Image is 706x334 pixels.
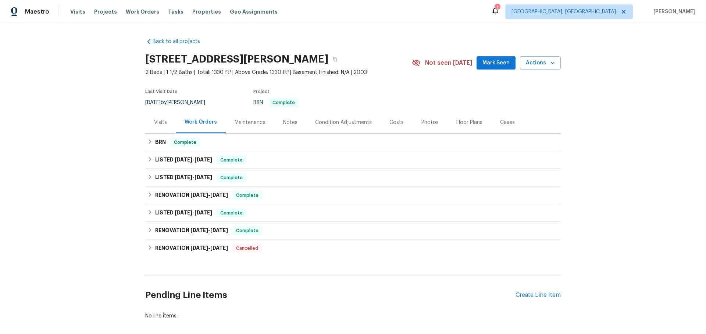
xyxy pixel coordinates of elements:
h6: BRN [155,138,166,147]
span: Actions [526,58,555,68]
span: Complete [171,139,199,146]
span: [DATE] [195,157,212,162]
div: Cases [500,119,515,126]
span: Mark Seen [482,58,510,68]
span: Project [253,89,270,94]
span: [DATE] [210,245,228,251]
div: Photos [421,119,439,126]
h6: RENOVATION [155,244,228,253]
span: - [175,157,212,162]
span: Maestro [25,8,49,15]
span: - [190,245,228,251]
button: Copy Address [328,53,342,66]
span: [DATE] [195,175,212,180]
span: [DATE] [145,100,161,105]
span: - [190,228,228,233]
span: - [175,210,212,215]
span: [DATE] [190,192,208,198]
div: Work Orders [185,118,217,126]
h6: LISTED [155,173,212,182]
span: Complete [217,156,246,164]
span: Last Visit Date [145,89,178,94]
h2: Pending Line Items [145,278,516,312]
h6: RENOVATION [155,191,228,200]
div: Maintenance [235,119,265,126]
div: LISTED [DATE]-[DATE]Complete [145,151,561,169]
span: 2 Beds | 1 1/2 Baths | Total: 1330 ft² | Above Grade: 1330 ft² | Basement Finished: N/A | 2003 [145,69,412,76]
span: [GEOGRAPHIC_DATA], [GEOGRAPHIC_DATA] [511,8,616,15]
span: Complete [217,174,246,181]
span: Geo Assignments [230,8,278,15]
span: Visits [70,8,85,15]
h6: LISTED [155,156,212,164]
div: BRN Complete [145,134,561,151]
span: [PERSON_NAME] [650,8,695,15]
span: Cancelled [233,245,261,252]
span: [DATE] [175,210,192,215]
div: LISTED [DATE]-[DATE]Complete [145,204,561,222]
span: Projects [94,8,117,15]
span: [DATE] [190,228,208,233]
div: RENOVATION [DATE]-[DATE]Cancelled [145,239,561,257]
div: LISTED [DATE]-[DATE]Complete [145,169,561,186]
span: [DATE] [210,192,228,198]
h2: [STREET_ADDRESS][PERSON_NAME] [145,56,328,63]
div: No line items. [145,312,561,320]
span: - [175,175,212,180]
span: [DATE] [175,157,192,162]
span: Complete [233,227,261,234]
div: Floor Plans [456,119,482,126]
div: Condition Adjustments [315,119,372,126]
a: Back to all projects [145,38,216,45]
button: Actions [520,56,561,70]
button: Mark Seen [477,56,516,70]
div: Notes [283,119,297,126]
span: Not seen [DATE] [425,59,472,67]
div: 1 [495,4,500,12]
div: Costs [389,119,404,126]
div: Create Line Item [516,292,561,299]
span: [DATE] [190,245,208,251]
span: Tasks [168,9,183,14]
span: Complete [217,209,246,217]
span: [DATE] [175,175,192,180]
span: Properties [192,8,221,15]
span: Work Orders [126,8,159,15]
span: Complete [233,192,261,199]
span: BRN [253,100,299,105]
div: by [PERSON_NAME] [145,98,214,107]
h6: LISTED [155,209,212,217]
div: RENOVATION [DATE]-[DATE]Complete [145,222,561,239]
h6: RENOVATION [155,226,228,235]
div: RENOVATION [DATE]-[DATE]Complete [145,186,561,204]
div: Visits [154,119,167,126]
span: - [190,192,228,198]
span: [DATE] [210,228,228,233]
span: [DATE] [195,210,212,215]
span: Complete [270,100,298,105]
